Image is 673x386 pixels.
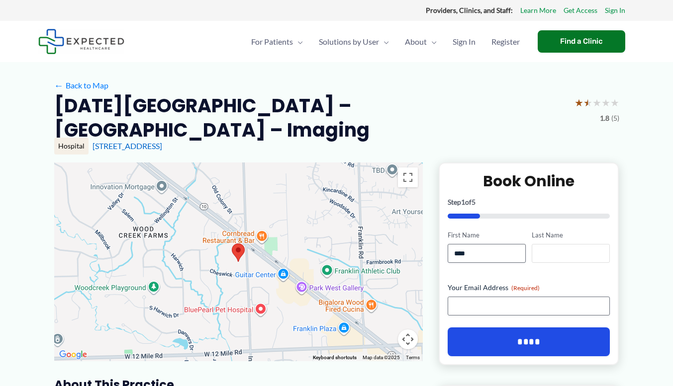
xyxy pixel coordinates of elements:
[592,93,601,112] span: ★
[538,30,625,53] a: Find a Clinic
[243,24,311,59] a: For PatientsMenu Toggle
[57,348,90,361] a: Open this area in Google Maps (opens a new window)
[363,355,400,360] span: Map data ©2025
[472,198,476,206] span: 5
[54,80,64,90] span: ←
[319,24,379,59] span: Solutions by User
[448,231,526,240] label: First Name
[511,284,540,292] span: (Required)
[251,24,293,59] span: For Patients
[461,198,465,206] span: 1
[311,24,397,59] a: Solutions by UserMenu Toggle
[379,24,389,59] span: Menu Toggle
[575,93,583,112] span: ★
[405,24,427,59] span: About
[520,4,556,17] a: Learn More
[313,354,357,361] button: Keyboard shortcuts
[491,24,520,59] span: Register
[397,24,445,59] a: AboutMenu Toggle
[600,112,609,125] span: 1.8
[54,93,567,143] h2: [DATE][GEOGRAPHIC_DATA] – [GEOGRAPHIC_DATA] – Imaging
[54,138,89,154] div: Hospital
[426,6,513,14] strong: Providers, Clinics, and Staff:
[398,167,418,187] button: Toggle fullscreen view
[583,93,592,112] span: ★
[427,24,437,59] span: Menu Toggle
[93,141,162,151] a: [STREET_ADDRESS]
[448,283,610,293] label: Your Email Address
[564,4,597,17] a: Get Access
[532,231,610,240] label: Last Name
[445,24,483,59] a: Sign In
[448,199,610,206] p: Step of
[293,24,303,59] span: Menu Toggle
[398,329,418,349] button: Map camera controls
[54,78,108,93] a: ←Back to Map
[406,355,420,360] a: Terms
[38,29,124,54] img: Expected Healthcare Logo - side, dark font, small
[611,112,619,125] span: (5)
[601,93,610,112] span: ★
[448,171,610,191] h2: Book Online
[605,4,625,17] a: Sign In
[610,93,619,112] span: ★
[243,24,528,59] nav: Primary Site Navigation
[453,24,476,59] span: Sign In
[483,24,528,59] a: Register
[57,348,90,361] img: Google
